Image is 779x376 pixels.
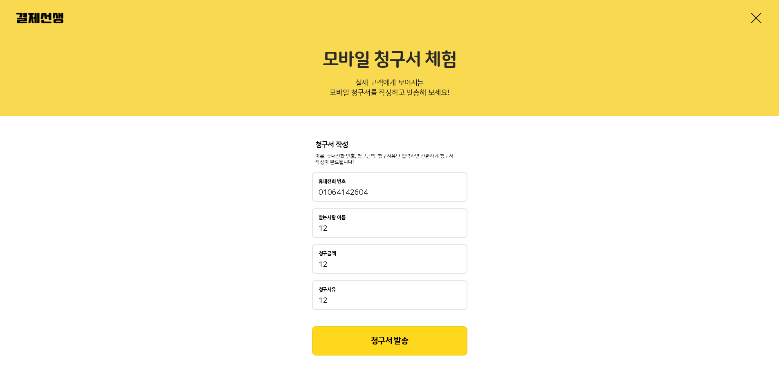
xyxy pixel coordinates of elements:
[319,251,336,257] p: 청구금액
[319,215,346,221] p: 받는사람 이름
[319,296,461,306] input: 청구사유
[315,141,464,150] p: 청구서 작성
[315,153,464,166] p: 이름, 휴대전화 번호, 청구금액, 청구사유만 입력하면 간편하게 청구서 작성이 완료됩니다!
[319,188,461,198] input: 휴대전화 번호
[312,326,467,356] button: 청구서 발송
[16,76,763,103] p: 실제 고객에게 보여지는 모바일 청구서를 작성하고 발송해 보세요!
[319,287,336,293] p: 청구사유
[16,13,63,23] img: 결제선생
[319,179,346,185] p: 휴대전화 번호
[319,260,461,270] input: 청구금액
[319,224,461,234] input: 받는사람 이름
[16,49,763,71] h2: 모바일 청구서 체험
